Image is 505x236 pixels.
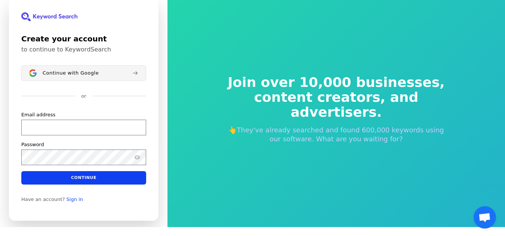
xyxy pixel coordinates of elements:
button: Continue [21,171,146,184]
span: content creators, and advertisers. [223,90,450,120]
h1: Create your account [21,33,146,44]
span: Join over 10,000 businesses, [223,75,450,90]
label: Password [21,141,44,148]
a: Sign in [67,196,83,202]
img: Sign in with Google [29,69,37,77]
img: KeywordSearch [21,12,77,21]
span: Continue with Google [43,70,99,76]
button: Sign in with GoogleContinue with Google [21,65,146,81]
p: to continue to KeywordSearch [21,46,146,53]
label: Email address [21,111,55,118]
p: or [81,93,86,100]
div: Open chat [474,206,496,229]
button: Show password [133,152,142,161]
span: Have an account? [21,196,65,202]
p: 👆They've already searched and found 600,000 keywords using our software. What are you waiting for? [223,126,450,144]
